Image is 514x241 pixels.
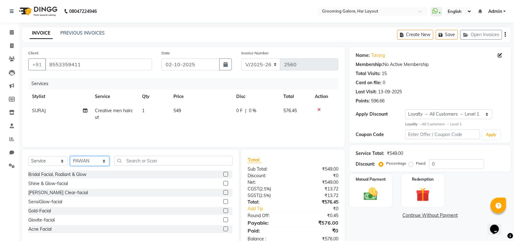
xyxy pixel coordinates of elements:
[356,177,386,182] label: Manual Payment
[243,227,293,234] div: Paid:
[416,161,425,166] label: Fixed
[382,70,387,77] div: 15
[243,212,293,219] div: Round Off:
[356,61,505,68] div: No Active Membership
[30,28,53,39] a: INVOICE
[405,122,505,127] div: All Customers → Level 1
[405,122,422,126] strong: Loyalty →
[161,50,170,56] label: Date
[293,173,343,179] div: ₹0
[95,108,133,120] span: Creative men haircut
[243,219,293,227] div: Payable:
[387,150,403,157] div: ₹549.00
[138,90,170,104] th: Qty
[293,179,343,186] div: ₹549.00
[249,107,256,114] span: 0 %
[460,30,502,40] button: Open Invoices
[28,90,91,104] th: Stylist
[488,216,508,235] iframe: chat widget
[356,79,381,86] div: Card on file:
[260,186,270,191] span: 2.5%
[405,129,480,139] input: Enter Offer / Coupon Code
[28,199,62,205] div: SensiGlow-facial
[28,180,68,187] div: Shine & Glow-facial
[283,108,297,113] span: 576.45
[114,156,232,166] input: Search or Scan
[356,98,370,104] div: Points:
[356,52,370,59] div: Name:
[378,89,402,95] div: 13-09-2025
[397,30,433,40] button: Create New
[293,227,343,234] div: ₹0
[245,107,246,114] span: |
[488,8,502,15] span: Admin
[356,150,384,157] div: Service Total:
[356,131,405,138] div: Coupon Code
[28,171,86,178] div: Bridal Facial, Radiant & Glow
[32,108,46,113] span: SURAJ
[16,3,59,20] img: logo
[293,166,343,173] div: ₹549.00
[28,50,38,56] label: Client
[28,226,52,233] div: Acne Facial
[356,70,380,77] div: Total Visits:
[383,79,385,86] div: 0
[311,90,338,104] th: Action
[91,90,138,104] th: Service
[351,212,510,219] a: Continue Without Payment
[356,89,377,95] div: Last Visit:
[436,30,458,40] button: Save
[232,90,280,104] th: Disc
[248,193,259,198] span: SGST
[45,58,152,70] input: Search by Name/Mobile/Email/Code
[28,58,46,70] button: +91
[280,90,311,104] th: Total
[28,189,88,196] div: [PERSON_NAME] Clear-facial
[243,179,293,186] div: Net:
[69,3,97,20] b: 08047224946
[293,186,343,192] div: ₹13.72
[243,166,293,173] div: Sub Total:
[371,52,385,59] a: Tarang
[359,186,382,202] img: _cash.svg
[28,217,55,223] div: Glovite-facial
[29,78,343,90] div: Services
[293,212,343,219] div: ₹0.45
[243,173,293,179] div: Discount:
[293,192,343,199] div: ₹13.72
[356,111,405,118] div: Apply Discount
[412,177,434,182] label: Redemption
[482,130,500,140] button: Apply
[412,186,434,203] img: _gift.svg
[356,161,375,167] div: Discount:
[173,108,181,113] span: 549
[301,205,343,212] div: ₹0
[356,61,383,68] div: Membership:
[170,90,232,104] th: Price
[241,50,269,56] label: Invoice Number
[293,199,343,205] div: ₹576.45
[28,208,51,214] div: Gold-Facial
[60,30,105,36] a: PREVIOUS INVOICES
[243,186,293,192] div: ( )
[142,108,145,113] span: 1
[386,161,406,166] label: Percentage
[260,193,270,198] span: 2.5%
[236,107,243,114] span: 0 F
[248,186,259,192] span: CGST
[248,156,262,163] span: Total
[243,205,301,212] a: Add Tip
[243,192,293,199] div: ( )
[243,199,293,205] div: Total:
[371,98,385,104] div: 596.66
[293,219,343,227] div: ₹576.00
